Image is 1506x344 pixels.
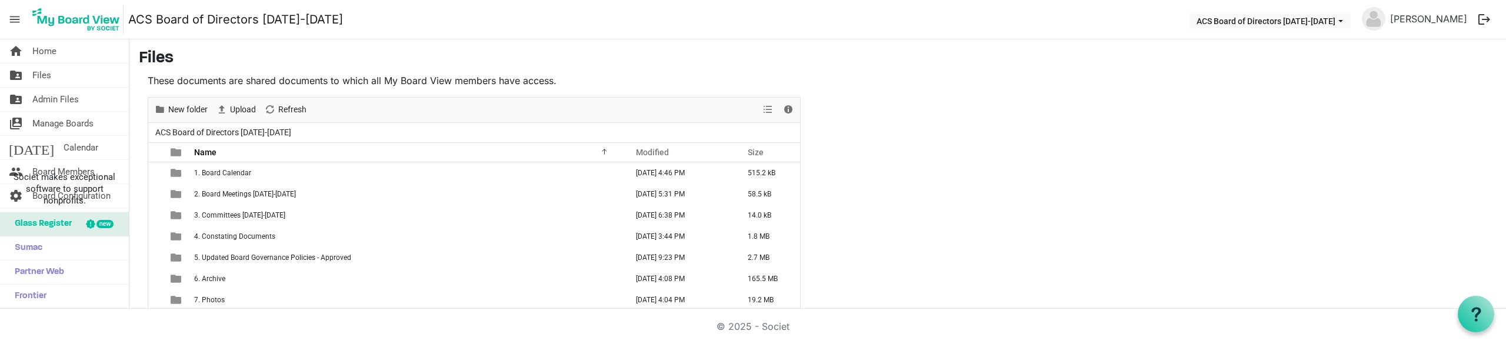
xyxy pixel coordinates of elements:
[1472,7,1497,32] button: logout
[128,8,343,31] a: ACS Board of Directors [DATE]-[DATE]
[191,289,624,310] td: 7. Photos is template cell column header Name
[164,268,191,289] td: is template cell column header type
[1189,12,1351,29] button: ACS Board of Directors 2024-2025 dropdownbutton
[148,205,164,226] td: checkbox
[9,285,46,308] span: Frontier
[624,162,735,183] td: November 14, 2023 4:46 PM column header Modified
[735,162,800,183] td: 515.2 kB is template cell column header Size
[5,171,124,206] span: Societ makes exceptional software to support nonprofits.
[758,98,778,122] div: View
[191,268,624,289] td: 6. Archive is template cell column header Name
[191,226,624,247] td: 4. Constating Documents is template cell column header Name
[9,112,23,135] span: switch_account
[164,183,191,205] td: is template cell column header type
[735,247,800,268] td: 2.7 MB is template cell column header Size
[194,253,351,262] span: 5. Updated Board Governance Policies - Approved
[194,275,225,283] span: 6. Archive
[1385,7,1472,31] a: [PERSON_NAME]
[277,102,308,117] span: Refresh
[164,205,191,226] td: is template cell column header type
[152,102,210,117] button: New folder
[212,98,260,122] div: Upload
[624,205,735,226] td: January 17, 2025 6:38 PM column header Modified
[9,136,54,159] span: [DATE]
[735,268,800,289] td: 165.5 MB is template cell column header Size
[9,64,23,87] span: folder_shared
[164,247,191,268] td: is template cell column header type
[139,49,1497,69] h3: Files
[32,112,94,135] span: Manage Boards
[148,289,164,310] td: checkbox
[262,102,309,117] button: Refresh
[191,205,624,226] td: 3. Committees 2024-2025 is template cell column header Name
[9,260,64,284] span: Partner Web
[1362,7,1385,31] img: no-profile-picture.svg
[748,148,764,157] span: Size
[761,102,775,117] button: View dropdownbutton
[636,148,669,157] span: Modified
[735,226,800,247] td: 1.8 MB is template cell column header Size
[781,102,797,117] button: Details
[148,183,164,205] td: checkbox
[32,88,79,111] span: Admin Files
[624,289,735,310] td: July 10, 2024 4:04 PM column header Modified
[150,98,212,122] div: New folder
[32,39,56,63] span: Home
[191,162,624,183] td: 1. Board Calendar is template cell column header Name
[778,98,798,122] div: Details
[148,268,164,289] td: checkbox
[153,125,294,140] span: ACS Board of Directors [DATE]-[DATE]
[624,268,735,289] td: September 09, 2025 4:08 PM column header Modified
[735,205,800,226] td: 14.0 kB is template cell column header Size
[29,5,124,34] img: My Board View Logo
[64,136,98,159] span: Calendar
[624,183,735,205] td: September 10, 2025 5:31 PM column header Modified
[148,162,164,183] td: checkbox
[717,320,789,332] a: © 2025 - Societ
[194,232,275,241] span: 4. Constating Documents
[9,212,72,236] span: Glass Register
[96,220,114,228] div: new
[148,74,801,88] p: These documents are shared documents to which all My Board View members have access.
[194,190,296,198] span: 2. Board Meetings [DATE]-[DATE]
[32,64,51,87] span: Files
[735,289,800,310] td: 19.2 MB is template cell column header Size
[194,148,216,157] span: Name
[164,226,191,247] td: is template cell column header type
[9,160,23,183] span: people
[9,236,42,260] span: Sumac
[9,88,23,111] span: folder_shared
[191,247,624,268] td: 5. Updated Board Governance Policies - Approved is template cell column header Name
[229,102,257,117] span: Upload
[4,8,26,31] span: menu
[9,39,23,63] span: home
[164,162,191,183] td: is template cell column header type
[164,289,191,310] td: is template cell column header type
[214,102,258,117] button: Upload
[260,98,311,122] div: Refresh
[735,183,800,205] td: 58.5 kB is template cell column header Size
[624,226,735,247] td: June 20, 2024 3:44 PM column header Modified
[148,226,164,247] td: checkbox
[167,102,209,117] span: New folder
[191,183,624,205] td: 2. Board Meetings 2025-2026 is template cell column header Name
[29,5,128,34] a: My Board View Logo
[194,169,251,177] span: 1. Board Calendar
[194,211,285,219] span: 3. Committees [DATE]-[DATE]
[624,247,735,268] td: March 27, 2025 9:23 PM column header Modified
[194,296,225,304] span: 7. Photos
[148,247,164,268] td: checkbox
[32,160,95,183] span: Board Members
